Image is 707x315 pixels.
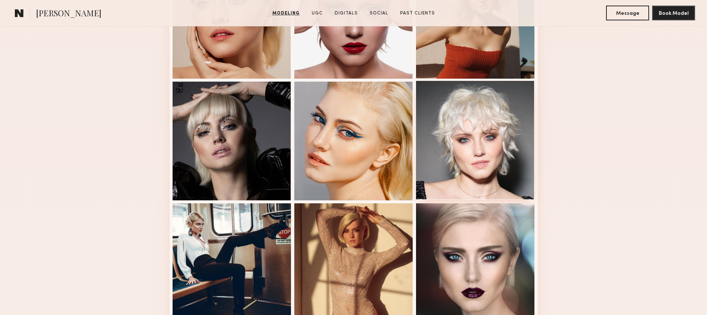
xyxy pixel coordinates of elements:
button: Message [606,6,649,20]
a: Past Clients [397,10,438,17]
a: Digitals [332,10,361,17]
a: Book Model [652,10,695,16]
a: UGC [309,10,326,17]
span: [PERSON_NAME] [36,7,101,20]
a: Modeling [269,10,303,17]
a: Social [367,10,391,17]
button: Book Model [652,6,695,20]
